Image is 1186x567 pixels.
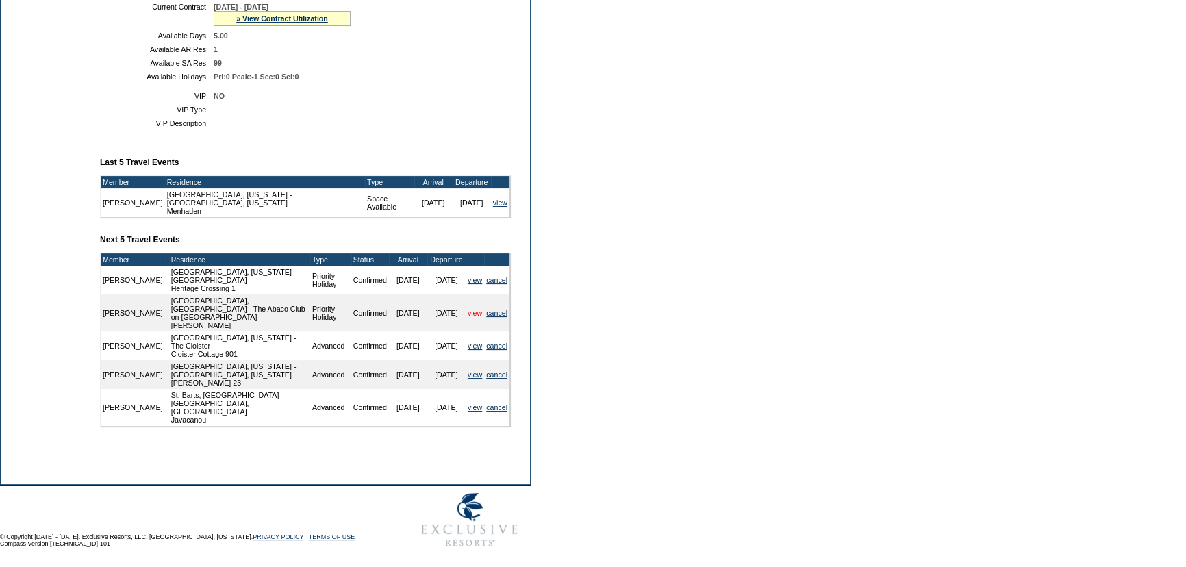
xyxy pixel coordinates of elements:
td: Current Contract: [105,3,208,26]
td: Space Available [365,188,414,217]
td: Confirmed [351,331,389,360]
td: [PERSON_NAME] [101,294,165,331]
td: [DATE] [414,188,453,217]
a: view [468,370,482,379]
td: [DATE] [389,294,427,331]
td: Type [365,176,414,188]
td: VIP Description: [105,119,208,127]
td: Residence [169,253,310,266]
span: 5.00 [214,32,228,40]
a: cancel [486,370,507,379]
td: [PERSON_NAME] [101,360,165,389]
a: cancel [486,276,507,284]
a: view [468,276,482,284]
td: [GEOGRAPHIC_DATA], [US_STATE] - The Cloister Cloister Cottage 901 [169,331,310,360]
td: Departure [453,176,491,188]
td: Advanced [310,389,351,426]
td: Advanced [310,360,351,389]
span: 1 [214,45,218,53]
a: cancel [486,309,507,317]
span: Pri:0 Peak:-1 Sec:0 Sel:0 [214,73,299,81]
td: St. Barts, [GEOGRAPHIC_DATA] - [GEOGRAPHIC_DATA], [GEOGRAPHIC_DATA] Javacanou [169,389,310,426]
td: Member [101,253,165,266]
a: view [468,342,482,350]
td: [DATE] [427,266,466,294]
td: [PERSON_NAME] [101,389,165,426]
td: Priority Holiday [310,294,351,331]
td: Departure [427,253,466,266]
td: [DATE] [389,360,427,389]
td: Available AR Res: [105,45,208,53]
td: [DATE] [427,389,466,426]
td: Available Days: [105,32,208,40]
td: Confirmed [351,294,389,331]
td: [PERSON_NAME] [101,266,165,294]
img: Exclusive Resorts [408,486,531,554]
span: [DATE] - [DATE] [214,3,268,11]
td: Arrival [389,253,427,266]
td: [DATE] [389,389,427,426]
td: [DATE] [453,188,491,217]
a: view [468,309,482,317]
td: [DATE] [427,331,466,360]
td: Confirmed [351,360,389,389]
span: NO [214,92,225,100]
a: view [493,199,507,207]
td: VIP Type: [105,105,208,114]
td: Confirmed [351,389,389,426]
td: Member [101,176,165,188]
span: 99 [214,59,222,67]
a: cancel [486,403,507,412]
td: Available SA Res: [105,59,208,67]
td: [GEOGRAPHIC_DATA], [GEOGRAPHIC_DATA] - The Abaco Club on [GEOGRAPHIC_DATA] [PERSON_NAME] [169,294,310,331]
td: [DATE] [389,331,427,360]
td: Type [310,253,351,266]
a: PRIVACY POLICY [253,533,303,540]
td: [GEOGRAPHIC_DATA], [US_STATE] - [GEOGRAPHIC_DATA] Heritage Crossing 1 [169,266,310,294]
a: » View Contract Utilization [236,14,328,23]
a: cancel [486,342,507,350]
td: Advanced [310,331,351,360]
td: Arrival [414,176,453,188]
td: [GEOGRAPHIC_DATA], [US_STATE] - [GEOGRAPHIC_DATA], [US_STATE] [PERSON_NAME] 23 [169,360,310,389]
a: view [468,403,482,412]
td: [GEOGRAPHIC_DATA], [US_STATE] - [GEOGRAPHIC_DATA], [US_STATE] Menhaden [165,188,365,217]
a: TERMS OF USE [309,533,355,540]
td: Available Holidays: [105,73,208,81]
td: Residence [165,176,365,188]
td: [PERSON_NAME] [101,188,165,217]
td: [DATE] [389,266,427,294]
td: Status [351,253,389,266]
td: [DATE] [427,360,466,389]
b: Next 5 Travel Events [100,235,180,244]
td: [PERSON_NAME] [101,331,165,360]
td: Priority Holiday [310,266,351,294]
td: Confirmed [351,266,389,294]
b: Last 5 Travel Events [100,157,179,167]
td: [DATE] [427,294,466,331]
td: VIP: [105,92,208,100]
